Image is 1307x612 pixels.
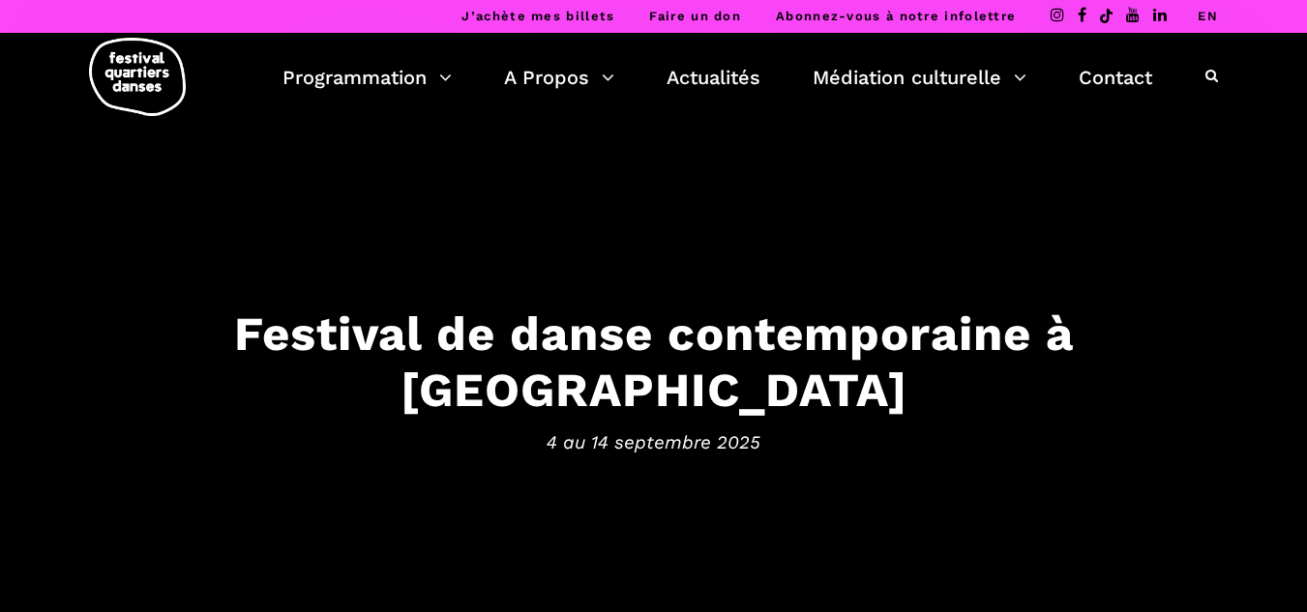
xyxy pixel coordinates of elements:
h3: Festival de danse contemporaine à [GEOGRAPHIC_DATA] [54,305,1254,419]
a: Médiation culturelle [813,61,1026,94]
a: A Propos [504,61,614,94]
a: Abonnez-vous à notre infolettre [776,9,1016,23]
a: EN [1198,9,1218,23]
a: J’achète mes billets [461,9,614,23]
img: logo-fqd-med [89,38,186,116]
a: Faire un don [649,9,741,23]
a: Contact [1079,61,1152,94]
a: Programmation [282,61,452,94]
span: 4 au 14 septembre 2025 [54,428,1254,457]
a: Actualités [667,61,760,94]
